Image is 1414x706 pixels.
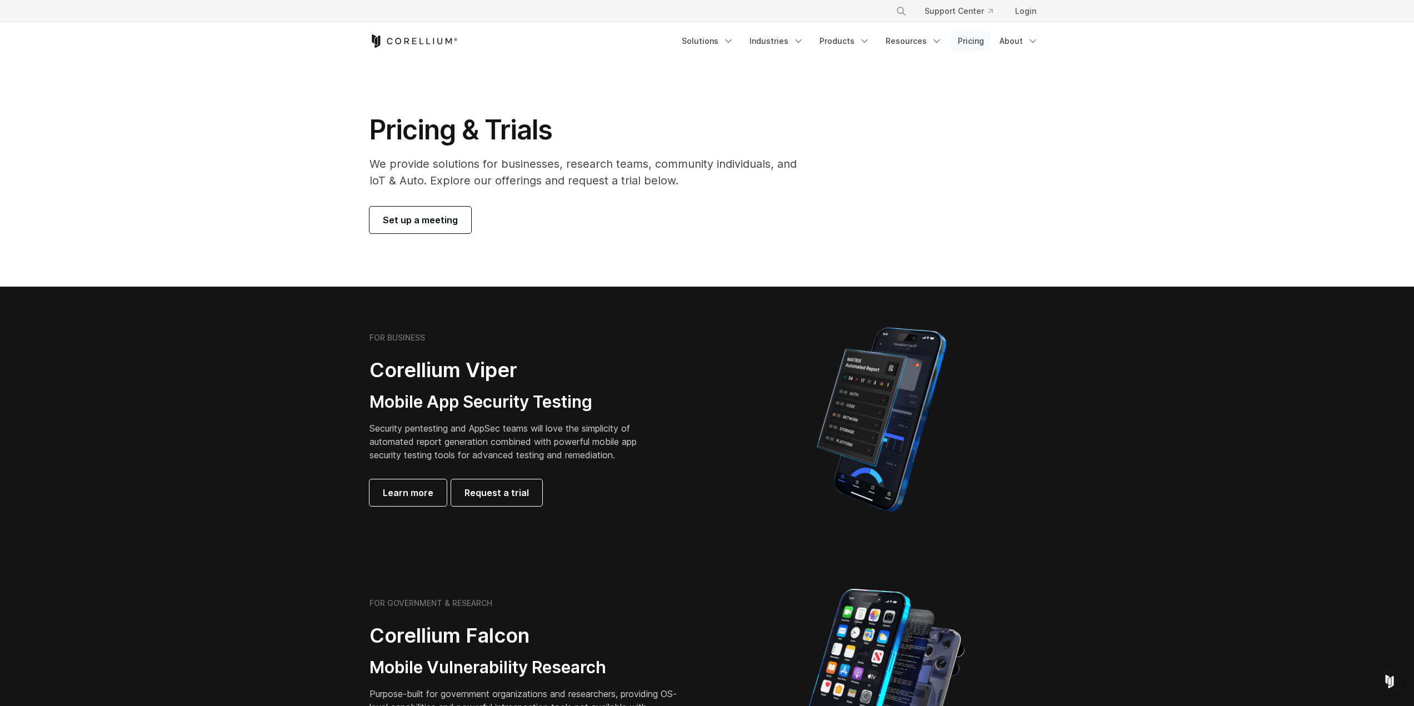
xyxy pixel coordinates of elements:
a: Request a trial [451,479,542,506]
p: We provide solutions for businesses, research teams, community individuals, and IoT & Auto. Explo... [369,156,812,189]
button: Search [891,1,911,21]
a: Corellium Home [369,34,458,48]
h2: Corellium Falcon [369,623,681,648]
a: Learn more [369,479,447,506]
a: Support Center [916,1,1002,21]
span: Set up a meeting [383,213,458,227]
h1: Pricing & Trials [369,113,812,147]
img: Corellium MATRIX automated report on iPhone showing app vulnerability test results across securit... [798,322,965,517]
a: Resources [879,31,949,51]
h6: FOR GOVERNMENT & RESEARCH [369,598,492,608]
a: Industries [743,31,811,51]
h6: FOR BUSINESS [369,333,425,343]
a: Products [813,31,877,51]
p: Security pentesting and AppSec teams will love the simplicity of automated report generation comb... [369,422,654,462]
span: Learn more [383,486,433,499]
a: Solutions [675,31,741,51]
a: Pricing [951,31,991,51]
span: Request a trial [464,486,529,499]
h3: Mobile Vulnerability Research [369,657,681,678]
a: Set up a meeting [369,207,471,233]
a: Login [1006,1,1045,21]
h3: Mobile App Security Testing [369,392,654,413]
div: Navigation Menu [675,31,1045,51]
div: Navigation Menu [882,1,1045,21]
div: Open Intercom Messenger [1376,668,1403,695]
a: About [993,31,1045,51]
h2: Corellium Viper [369,358,654,383]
